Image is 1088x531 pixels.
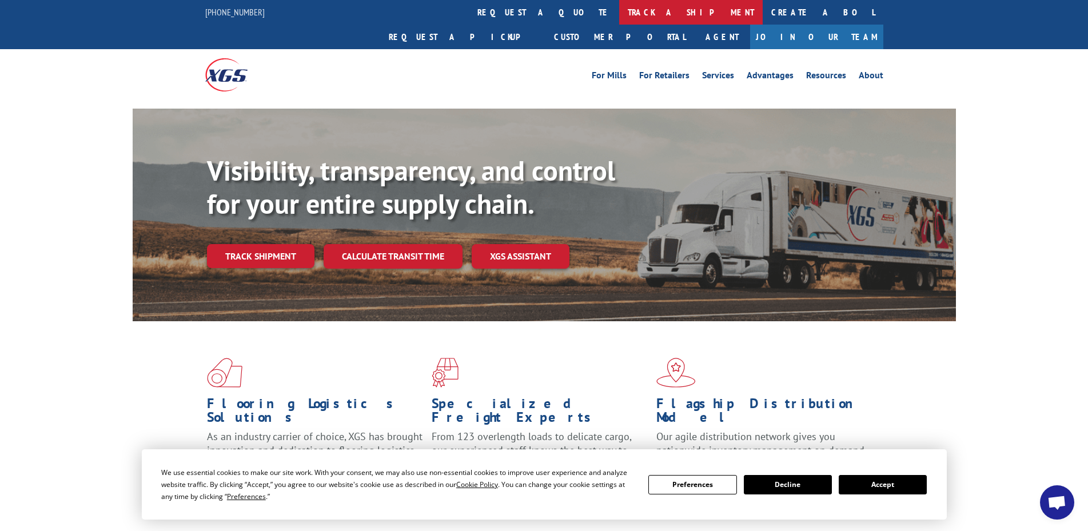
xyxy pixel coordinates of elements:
[744,475,832,494] button: Decline
[472,244,569,269] a: XGS ASSISTANT
[656,397,872,430] h1: Flagship Distribution Model
[839,475,927,494] button: Accept
[227,492,266,501] span: Preferences
[656,358,696,388] img: xgs-icon-flagship-distribution-model-red
[142,449,947,520] div: Cookie Consent Prompt
[694,25,750,49] a: Agent
[432,430,648,481] p: From 123 overlength loads to delicate cargo, our experienced staff knows the best way to move you...
[656,430,867,457] span: Our agile distribution network gives you nationwide inventory management on demand.
[702,71,734,83] a: Services
[207,430,423,470] span: As an industry carrier of choice, XGS has brought innovation and dedication to flooring logistics...
[205,6,265,18] a: [PHONE_NUMBER]
[648,475,736,494] button: Preferences
[207,244,314,268] a: Track shipment
[432,358,459,388] img: xgs-icon-focused-on-flooring-red
[207,358,242,388] img: xgs-icon-total-supply-chain-intelligence-red
[592,71,627,83] a: For Mills
[324,244,463,269] a: Calculate transit time
[1040,485,1074,520] div: Open chat
[432,397,648,430] h1: Specialized Freight Experts
[161,466,635,502] div: We use essential cookies to make our site work. With your consent, we may also use non-essential ...
[639,71,690,83] a: For Retailers
[545,25,694,49] a: Customer Portal
[747,71,794,83] a: Advantages
[207,397,423,430] h1: Flooring Logistics Solutions
[380,25,545,49] a: Request a pickup
[806,71,846,83] a: Resources
[456,480,498,489] span: Cookie Policy
[750,25,883,49] a: Join Our Team
[207,153,615,221] b: Visibility, transparency, and control for your entire supply chain.
[859,71,883,83] a: About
